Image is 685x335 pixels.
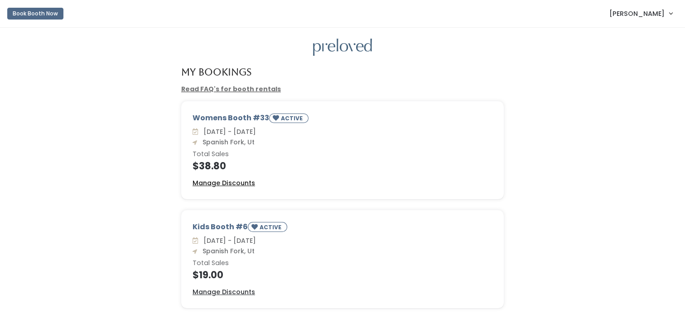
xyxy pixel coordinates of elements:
[199,246,255,256] span: Spanish Fork, Ut
[193,287,255,297] a: Manage Discounts
[193,270,492,280] h4: $19.00
[193,113,492,127] div: Womens Booth #33
[281,114,304,122] small: ACTIVE
[193,260,492,267] h6: Total Sales
[181,67,251,77] h4: My Bookings
[313,39,372,56] img: preloved logo
[193,222,492,236] div: Kids Booth #6
[200,127,256,136] span: [DATE] - [DATE]
[193,178,255,187] u: Manage Discounts
[7,4,63,24] a: Book Booth Now
[193,161,492,171] h4: $38.80
[7,8,63,20] button: Book Booth Now
[609,9,665,19] span: [PERSON_NAME]
[193,178,255,188] a: Manage Discounts
[600,4,681,23] a: [PERSON_NAME]
[181,84,281,94] a: Read FAQ's for booth rentals
[199,138,255,147] span: Spanish Fork, Ut
[200,236,256,245] span: [DATE] - [DATE]
[193,151,492,158] h6: Total Sales
[260,223,283,231] small: ACTIVE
